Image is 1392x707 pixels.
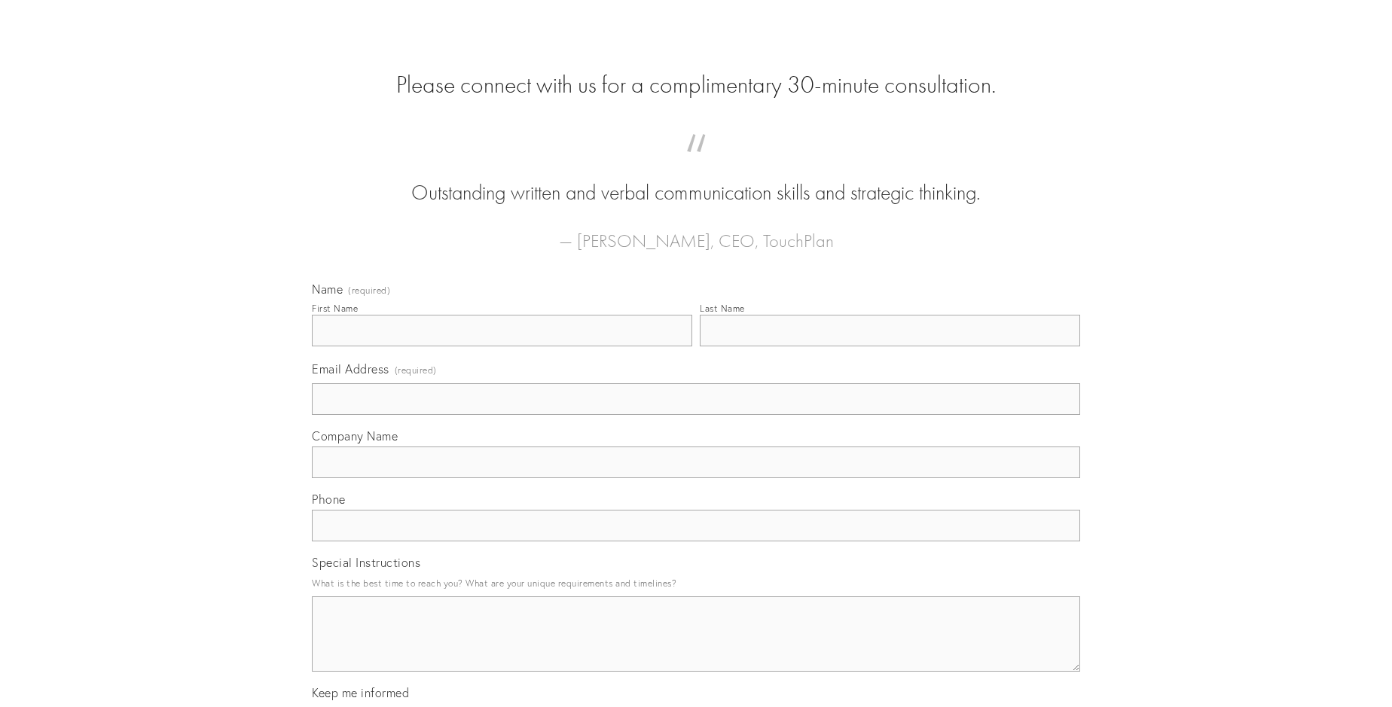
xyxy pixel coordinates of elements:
span: Special Instructions [312,555,420,570]
h2: Please connect with us for a complimentary 30-minute consultation. [312,71,1080,99]
div: First Name [312,303,358,314]
span: (required) [395,360,437,380]
span: Phone [312,492,346,507]
p: What is the best time to reach you? What are your unique requirements and timelines? [312,573,1080,593]
span: (required) [348,286,390,295]
span: Company Name [312,428,398,443]
figcaption: — [PERSON_NAME], CEO, TouchPlan [336,208,1056,256]
span: Email Address [312,361,389,376]
div: Last Name [700,303,745,314]
span: Name [312,282,343,297]
span: Keep me informed [312,685,409,700]
span: “ [336,149,1056,178]
blockquote: Outstanding written and verbal communication skills and strategic thinking. [336,149,1056,208]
